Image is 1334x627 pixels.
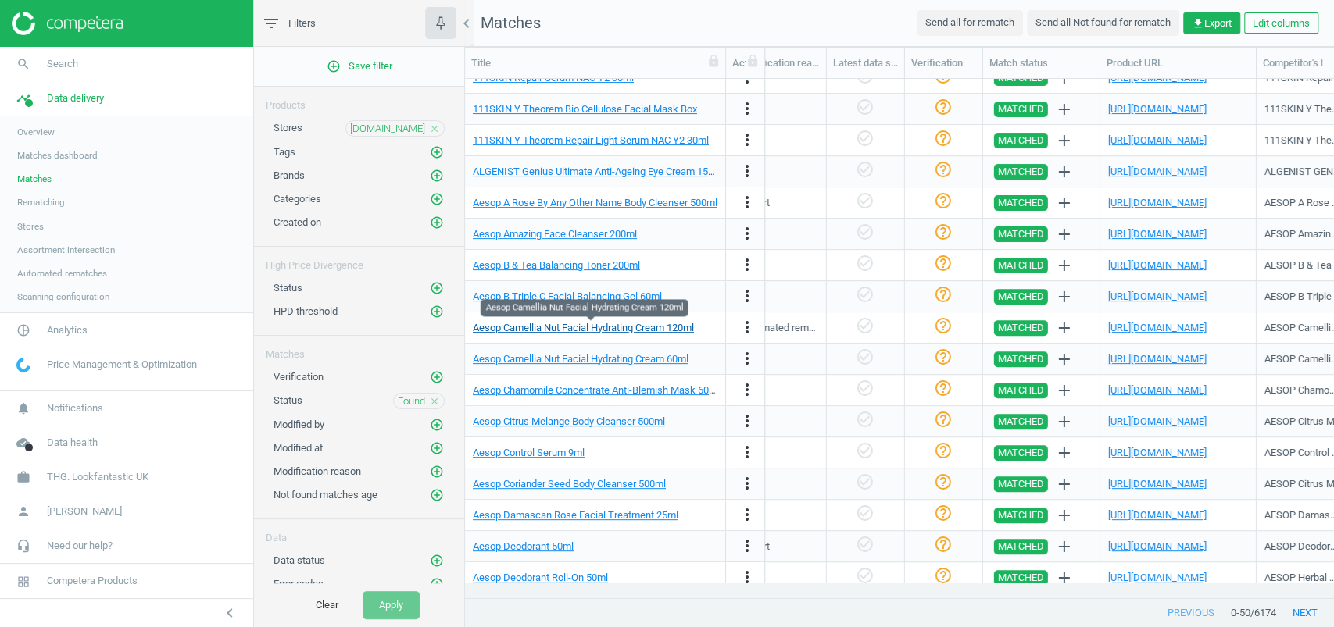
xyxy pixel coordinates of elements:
[1051,221,1078,248] button: add
[473,72,634,84] a: 111SKIN Repair Serum NAC Y2 30ml
[989,56,1093,70] div: Match status
[856,160,874,179] i: check_circle_outline
[738,255,756,274] i: more_vert
[350,122,425,136] span: [DOMAIN_NAME]
[934,129,953,148] i: help_outline
[17,290,109,303] span: Scanning configuration
[998,570,1044,586] span: MATCHED
[934,566,953,585] i: help_outline
[473,353,688,365] a: Aesop Camellia Nut Facial Hydrating Cream 60ml
[1055,287,1074,306] i: add
[47,401,103,415] span: Notifications
[738,99,756,119] button: more_vert
[738,162,756,182] button: more_vert
[738,443,756,463] button: more_vert
[473,228,637,240] a: Aesop Amazing Face Cleanser 200ml
[738,287,756,307] button: more_vert
[1108,509,1207,521] a: [URL][DOMAIN_NAME]
[473,447,585,458] a: Aesop Control Serum 9ml
[47,574,138,588] span: Competera Products
[856,410,874,429] i: check_circle_outline
[1051,377,1078,404] button: add
[327,59,341,73] i: add_circle_outline
[911,56,976,70] div: Verification
[1276,599,1334,627] button: next
[738,474,756,494] button: more_vert
[274,371,324,383] span: Verification
[17,244,115,256] span: Assortment intersection
[741,196,770,210] div: Import
[274,122,302,134] span: Stores
[1055,475,1074,493] i: add
[1108,166,1207,177] a: [URL][DOMAIN_NAME]
[1027,10,1179,35] button: Send all Not found for rematch
[430,465,444,479] i: add_circle_outline
[856,472,874,491] i: check_circle_outline
[1108,134,1207,146] a: [URL][DOMAIN_NAME]
[262,14,281,33] i: filter_list
[1055,381,1074,400] i: add
[856,535,874,554] i: check_circle_outline
[274,193,321,205] span: Categories
[738,474,756,493] i: more_vert
[9,497,38,526] i: person
[1051,96,1078,123] button: add
[934,410,953,429] i: help_outline
[274,216,321,228] span: Created on
[430,370,444,384] i: add_circle_outline
[471,56,719,70] div: Title
[738,568,756,586] i: more_vert
[430,554,444,568] i: add_circle_outline
[254,519,464,545] div: Data
[220,604,239,622] i: chevron_left
[738,130,756,151] button: more_vert
[856,316,874,335] i: check_circle_outline
[738,224,756,243] i: more_vert
[998,539,1044,554] span: MATCHED
[473,509,678,521] a: Aesop Damascan Rose Facial Treatment 25ml
[17,173,52,185] span: Matches
[429,215,445,230] button: add_circle_outline
[934,535,953,554] i: help_outline
[934,98,953,116] i: help_outline
[430,192,444,206] i: add_circle_outline
[998,508,1044,523] span: MATCHED
[17,126,55,138] span: Overview
[1055,194,1074,212] i: add
[47,358,197,372] span: Price Management & Optimization
[473,166,719,177] a: ALGENIST Genius Ultimate Anti-Ageing Eye Cream 15ml
[430,441,444,455] i: add_circle_outline
[934,254,953,273] i: help_outline
[473,290,662,302] a: Aesop B Triple C Facial Balancing Gel 60ml
[17,149,98,162] span: Matches dashboard
[934,472,953,491] i: help_outline
[429,144,445,160] button: add_circle_outline
[1108,572,1207,583] a: [URL][DOMAIN_NAME]
[1108,447,1207,458] a: [URL][DOMAIN_NAME]
[9,394,38,423] i: notifications
[9,462,38,492] i: work
[17,267,107,280] span: Automated rematches
[481,13,541,32] span: Matches
[430,281,444,295] i: add_circle_outline
[998,195,1044,211] span: MATCHED
[47,91,104,105] span: Data delivery
[741,540,770,554] div: Import
[1055,412,1074,431] i: add
[47,539,113,553] span: Need our help?
[9,84,38,113] i: timeline
[9,315,38,345] i: pie_chart_outlined
[429,464,445,479] button: add_circle_outline
[1250,606,1276,620] span: / 6174
[738,193,756,213] button: more_vert
[998,258,1044,273] span: MATCHED
[288,16,316,30] span: Filters
[429,576,445,592] button: add_circle_outline
[934,285,953,304] i: help_outline
[1055,100,1074,119] i: add
[738,193,756,212] i: more_vert
[934,191,953,210] i: help_outline
[473,384,720,396] a: Aesop Chamomile Concentrate Anti-Blemish Mask 60ml
[856,504,874,522] i: check_circle_outline
[738,443,756,461] i: more_vert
